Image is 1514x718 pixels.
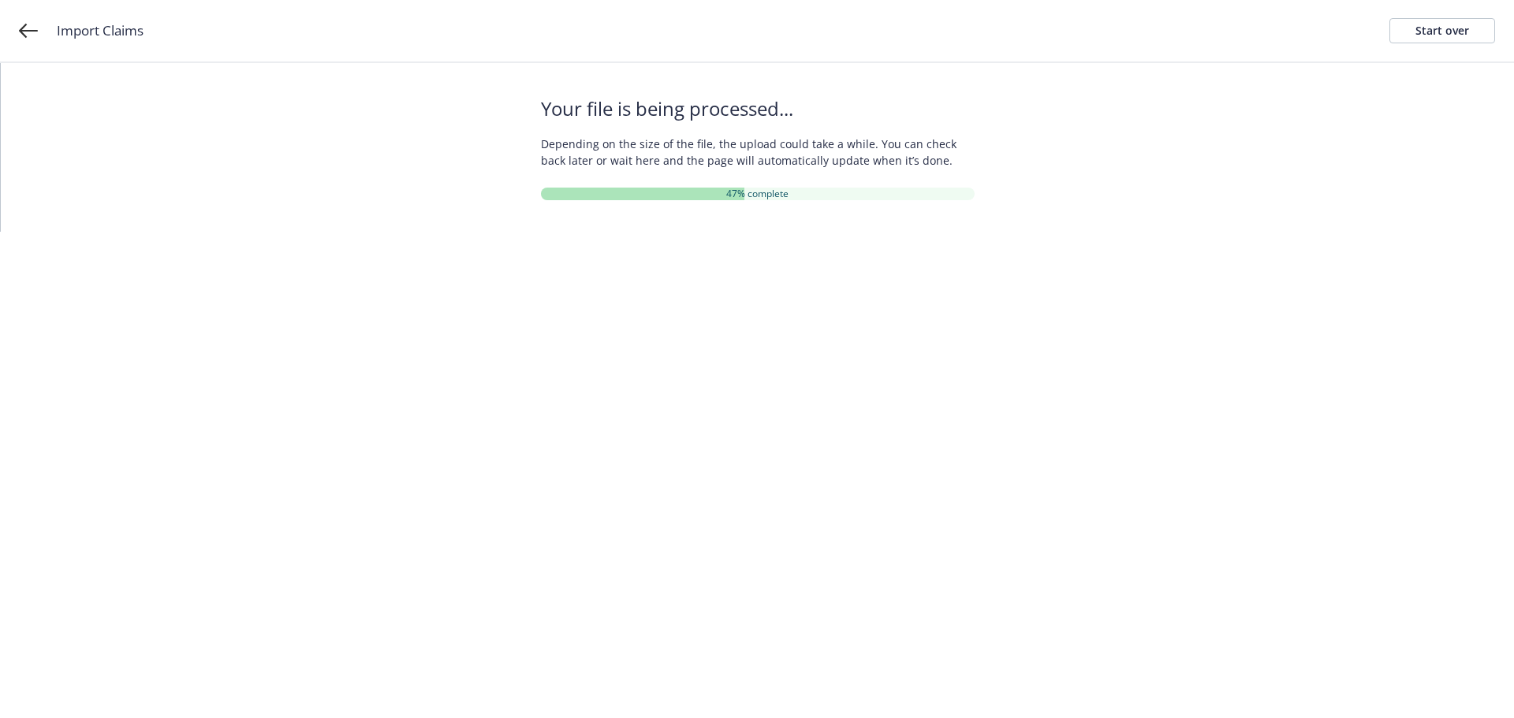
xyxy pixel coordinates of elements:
[726,187,789,201] span: 47% complete
[541,136,975,169] span: Depending on the size of the file, the upload could take a while. You can check back later or wai...
[541,95,975,123] span: Your file is being processed...
[1389,18,1495,43] a: Start over
[1415,19,1469,43] div: Start over
[57,20,144,41] span: Import Claims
